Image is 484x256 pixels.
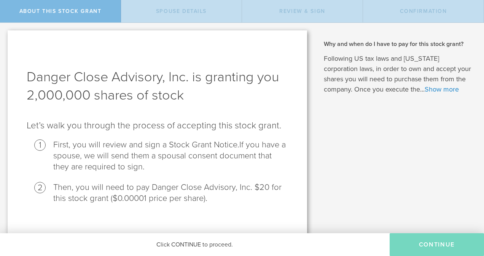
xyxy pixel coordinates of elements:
[27,68,288,104] h1: Danger Close Advisory, Inc. is granting you 2,000,000 shares of stock
[27,120,288,132] p: Let’s walk you through the process of accepting this stock grant .
[156,8,207,14] span: Spouse Details
[279,8,325,14] span: Review & Sign
[324,54,473,95] p: Following US tax laws and [US_STATE] corporation laws, in order to own and accept your shares you...
[53,139,288,172] li: First, you will review and sign a Stock Grant Notice.
[400,8,447,14] span: Confirmation
[53,140,286,172] span: If you have a spouse, we will send them a spousal consent document that they are required to sign.
[425,85,459,93] a: Show more
[53,182,288,204] li: Then, you will need to pay Danger Close Advisory, Inc. $20 for this stock grant ($0.00001 price p...
[324,40,473,48] h2: Why and when do I have to pay for this stock grant?
[19,8,102,14] span: About this stock grant
[390,233,484,256] button: CONTINUE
